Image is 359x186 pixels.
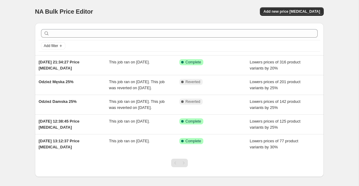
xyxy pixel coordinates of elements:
nav: Pagination [171,159,188,167]
span: Lowers prices of 125 product variants by 25% [250,119,301,130]
span: Add new price [MEDICAL_DATA] [264,9,320,14]
span: This job ran on [DATE]. This job was reverted on [DATE]. [109,79,165,90]
span: This job ran on [DATE]. [109,119,150,123]
span: Complete [185,119,201,124]
span: Complete [185,60,201,65]
span: [DATE] 13:12:37 Price [MEDICAL_DATA] [39,139,79,149]
span: This job ran on [DATE]. This job was reverted on [DATE]. [109,99,165,110]
span: Lowers prices of 77 product variants by 30% [250,139,299,149]
span: Reverted [185,79,200,84]
span: Odzież Męska 25% [39,79,74,84]
span: [DATE] 12:38:45 Price [MEDICAL_DATA] [39,119,79,130]
span: This job ran on [DATE]. [109,60,150,64]
span: Add filter [44,43,58,48]
span: Lowers prices of 201 product variants by 25% [250,79,301,90]
span: Lowers prices of 142 product variants by 25% [250,99,301,110]
span: NA Bulk Price Editor [35,8,93,15]
span: Lowers prices of 316 product variants by 20% [250,60,301,70]
span: Reverted [185,99,200,104]
span: Odzież Damska 25% [39,99,77,104]
button: Add filter [41,42,65,49]
span: This job ran on [DATE]. [109,139,150,143]
span: [DATE] 21:34:27 Price [MEDICAL_DATA] [39,60,79,70]
span: Complete [185,139,201,144]
button: Add new price [MEDICAL_DATA] [260,7,324,16]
